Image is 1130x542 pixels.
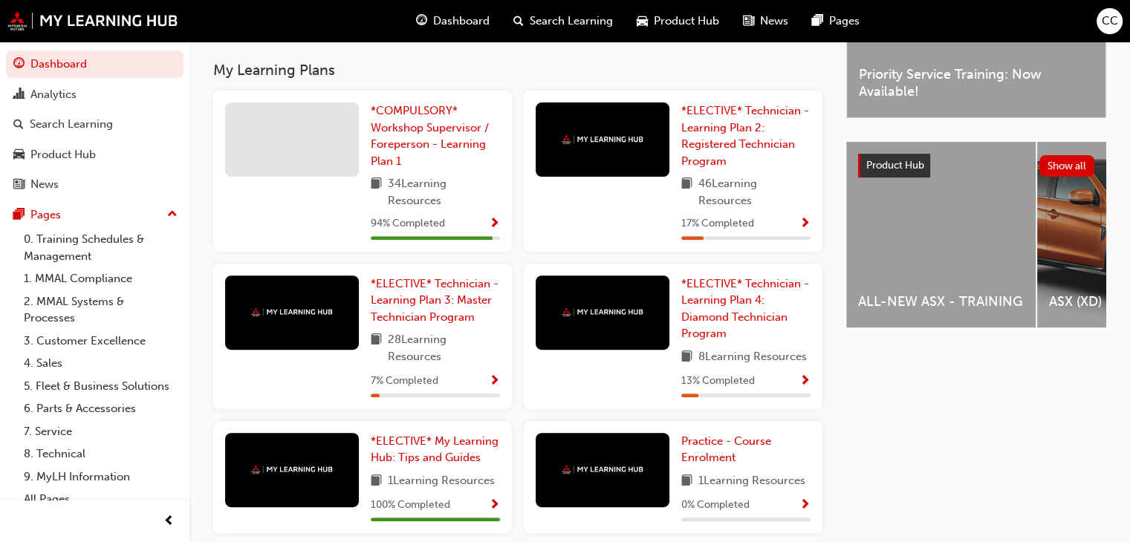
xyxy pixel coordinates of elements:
span: Show Progress [489,375,500,388]
a: *COMPULSORY* Workshop Supervisor / Foreperson - Learning Plan 1 [371,102,500,169]
a: 2. MMAL Systems & Processes [18,290,184,330]
button: Show Progress [799,496,811,515]
a: news-iconNews [731,6,800,36]
a: 0. Training Schedules & Management [18,228,184,267]
img: mmal [562,307,643,317]
span: Product Hub [654,13,719,30]
div: Search Learning [30,116,113,133]
h3: My Learning Plans [213,62,822,79]
img: mmal [562,134,643,144]
span: 1 Learning Resources [388,472,495,491]
button: Show Progress [489,215,500,233]
button: Show Progress [799,372,811,391]
a: guage-iconDashboard [404,6,501,36]
a: 4. Sales [18,352,184,375]
span: Practice - Course Enrolment [681,434,771,465]
span: 1 Learning Resources [698,472,805,491]
span: *ELECTIVE* Technician - Learning Plan 2: Registered Technician Program [681,104,809,168]
span: Search Learning [530,13,613,30]
span: Show Progress [799,499,811,512]
span: ALL-NEW ASX - TRAINING [858,293,1024,310]
button: Show all [1039,155,1095,177]
span: search-icon [13,118,24,131]
span: *ELECTIVE* Technician - Learning Plan 4: Diamond Technician Program [681,277,809,341]
a: *ELECTIVE* Technician - Learning Plan 4: Diamond Technician Program [681,275,811,342]
button: Show Progress [799,215,811,233]
a: car-iconProduct Hub [625,6,731,36]
a: 1. MMAL Compliance [18,267,184,290]
span: *ELECTIVE* My Learning Hub: Tips and Guides [371,434,499,465]
span: book-icon [681,348,692,367]
div: Product Hub [30,146,96,163]
span: 17 % Completed [681,215,754,232]
span: book-icon [681,175,692,209]
span: 0 % Completed [681,497,750,514]
a: Practice - Course Enrolment [681,433,811,466]
a: *ELECTIVE* My Learning Hub: Tips and Guides [371,433,500,466]
span: 28 Learning Resources [388,331,500,365]
a: 8. Technical [18,443,184,466]
span: pages-icon [13,209,25,222]
div: Analytics [30,86,77,103]
button: Show Progress [489,496,500,515]
a: ALL-NEW ASX - TRAINING [846,142,1036,327]
div: News [30,176,59,193]
a: 5. Fleet & Business Solutions [18,375,184,398]
a: Product Hub [6,141,184,169]
a: All Pages [18,488,184,511]
span: Show Progress [489,499,500,512]
a: Search Learning [6,111,184,138]
span: 94 % Completed [371,215,445,232]
span: Pages [829,13,860,30]
button: Pages [6,201,184,229]
div: Pages [30,206,61,223]
a: 7. Service [18,420,184,443]
span: search-icon [513,12,524,30]
a: Product HubShow all [858,154,1094,177]
a: *ELECTIVE* Technician - Learning Plan 2: Registered Technician Program [681,102,811,169]
a: mmal [7,11,178,30]
span: guage-icon [13,58,25,71]
span: book-icon [371,175,382,209]
span: News [760,13,788,30]
span: book-icon [371,472,382,491]
span: 8 Learning Resources [698,348,807,367]
span: pages-icon [812,12,823,30]
button: CC [1097,8,1123,34]
span: prev-icon [163,512,175,531]
a: 3. Customer Excellence [18,330,184,353]
span: *ELECTIVE* Technician - Learning Plan 3: Master Technician Program [371,277,499,324]
span: news-icon [13,178,25,192]
a: Analytics [6,81,184,108]
span: Show Progress [489,218,500,231]
a: *ELECTIVE* Technician - Learning Plan 3: Master Technician Program [371,275,500,326]
span: Dashboard [433,13,490,30]
span: 13 % Completed [681,373,755,390]
span: guage-icon [416,12,427,30]
span: up-icon [167,205,178,224]
span: Product Hub [866,159,924,172]
a: News [6,171,184,198]
span: 100 % Completed [371,497,450,514]
span: chart-icon [13,88,25,102]
a: Dashboard [6,50,184,78]
button: DashboardAnalyticsSearch LearningProduct HubNews [6,48,184,201]
span: car-icon [13,148,25,162]
span: CC [1102,13,1118,30]
span: news-icon [743,12,754,30]
img: mmal [251,465,333,474]
img: mmal [562,465,643,474]
span: *COMPULSORY* Workshop Supervisor / Foreperson - Learning Plan 1 [371,104,489,168]
span: book-icon [681,472,692,491]
span: Show Progress [799,218,811,231]
span: Show Progress [799,375,811,388]
span: car-icon [637,12,648,30]
span: 34 Learning Resources [388,175,500,209]
a: pages-iconPages [800,6,871,36]
span: Priority Service Training: Now Available! [859,66,1094,99]
span: 46 Learning Resources [698,175,811,209]
img: mmal [251,307,333,317]
span: 7 % Completed [371,373,438,390]
a: search-iconSearch Learning [501,6,625,36]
